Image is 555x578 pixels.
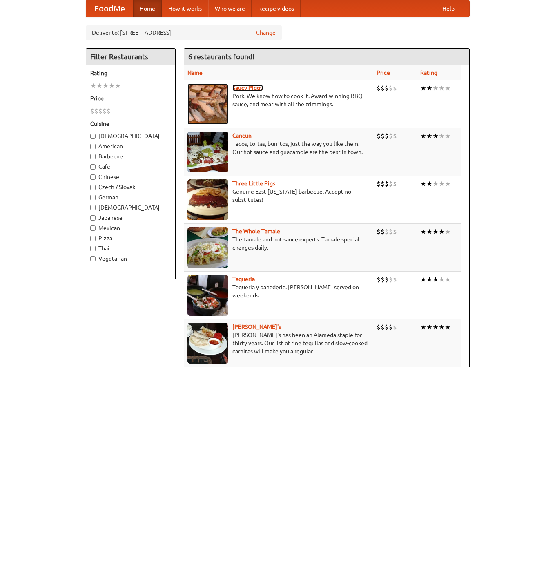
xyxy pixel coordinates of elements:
[420,227,426,236] li: ★
[389,84,393,93] li: $
[90,132,171,140] label: [DEMOGRAPHIC_DATA]
[420,275,426,284] li: ★
[381,84,385,93] li: $
[90,174,96,180] input: Chinese
[420,179,426,188] li: ★
[232,324,281,330] a: [PERSON_NAME]'s
[426,84,432,93] li: ★
[232,276,255,282] a: Taqueria
[432,84,439,93] li: ★
[90,246,96,251] input: Thai
[439,84,445,93] li: ★
[90,69,171,77] h5: Rating
[90,120,171,128] h5: Cuisine
[393,84,397,93] li: $
[393,132,397,141] li: $
[432,227,439,236] li: ★
[94,107,98,116] li: $
[393,179,397,188] li: $
[389,227,393,236] li: $
[90,107,94,116] li: $
[381,323,385,332] li: $
[232,228,280,234] a: The Whole Tamale
[187,323,228,364] img: pedros.jpg
[432,179,439,188] li: ★
[381,275,385,284] li: $
[90,94,171,103] h5: Price
[445,132,451,141] li: ★
[86,25,282,40] div: Deliver to: [STREET_ADDRESS]
[381,227,385,236] li: $
[86,0,133,17] a: FoodMe
[389,323,393,332] li: $
[133,0,162,17] a: Home
[90,173,171,181] label: Chinese
[232,132,252,139] a: Cancun
[426,275,432,284] li: ★
[385,275,389,284] li: $
[381,132,385,141] li: $
[187,331,370,355] p: [PERSON_NAME]'s has been an Alameda staple for thirty years. Our list of fine tequilas and slow-c...
[187,132,228,172] img: cancun.jpg
[445,179,451,188] li: ★
[232,180,275,187] a: Three Little Pigs
[393,275,397,284] li: $
[420,84,426,93] li: ★
[187,84,228,125] img: saucy.jpg
[103,107,107,116] li: $
[445,227,451,236] li: ★
[90,214,171,222] label: Japanese
[389,275,393,284] li: $
[187,187,370,204] p: Genuine East [US_STATE] barbecue. Accept no substitutes!
[187,235,370,252] p: The tamale and hot sauce experts. Tamale special changes daily.
[90,203,171,212] label: [DEMOGRAPHIC_DATA]
[377,132,381,141] li: $
[385,227,389,236] li: $
[432,132,439,141] li: ★
[432,275,439,284] li: ★
[426,227,432,236] li: ★
[445,323,451,332] li: ★
[256,29,276,37] a: Change
[439,275,445,284] li: ★
[385,84,389,93] li: $
[187,275,228,316] img: taqueria.jpg
[187,69,203,76] a: Name
[389,132,393,141] li: $
[439,323,445,332] li: ★
[115,81,121,90] li: ★
[187,179,228,220] img: littlepigs.jpg
[90,142,171,150] label: American
[162,0,208,17] a: How it works
[439,179,445,188] li: ★
[393,323,397,332] li: $
[385,323,389,332] li: $
[90,152,171,161] label: Barbecue
[439,227,445,236] li: ★
[107,107,111,116] li: $
[90,81,96,90] li: ★
[426,132,432,141] li: ★
[377,179,381,188] li: $
[187,92,370,108] p: Pork. We know how to cook it. Award-winning BBQ sauce, and meat with all the trimmings.
[90,193,171,201] label: German
[90,134,96,139] input: [DEMOGRAPHIC_DATA]
[385,132,389,141] li: $
[232,85,263,91] b: Saucy Piggy
[86,49,175,65] h4: Filter Restaurants
[377,323,381,332] li: $
[90,183,171,191] label: Czech / Slovak
[90,205,96,210] input: [DEMOGRAPHIC_DATA]
[90,236,96,241] input: Pizza
[377,275,381,284] li: $
[389,179,393,188] li: $
[393,227,397,236] li: $
[420,323,426,332] li: ★
[208,0,252,17] a: Who we are
[377,84,381,93] li: $
[90,164,96,170] input: Cafe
